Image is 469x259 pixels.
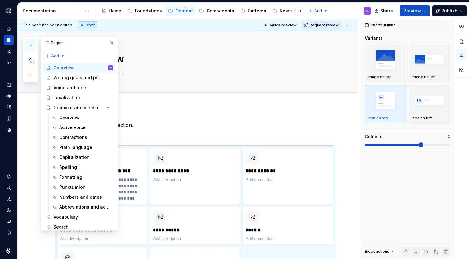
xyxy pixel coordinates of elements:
[448,134,450,139] p: 3
[23,23,73,28] span: This page has been edited.
[365,35,383,41] div: Variants
[197,6,237,16] a: Components
[43,103,115,113] a: Grammar and mechanics
[43,63,115,252] div: Page tree
[53,95,80,101] div: Localization
[280,8,303,14] div: Resources
[314,8,322,13] span: Add
[4,24,14,34] a: Home
[43,212,115,222] a: Vocabulary
[238,6,269,16] a: Patterns
[49,172,115,182] a: Formatting
[371,5,397,16] button: Share
[59,154,90,160] div: Capitalization
[53,224,69,230] div: Search
[368,48,404,71] img: placeholder
[59,174,82,180] div: Formatting
[4,194,14,204] a: Invite team
[306,7,330,15] button: Add
[59,144,92,150] div: Plain language
[409,85,450,123] button: placeholderIcon on left
[59,114,80,121] div: Overview
[49,152,115,162] a: Capitalization
[409,44,450,82] button: placeholderImage on left
[43,93,115,103] a: Localization
[109,8,121,14] div: Home
[6,248,12,254] a: Supernova Logo
[59,204,110,210] div: Abbreviations and acronyms
[43,222,115,232] a: Search
[310,23,339,28] span: Request review
[59,164,77,170] div: Spelling
[77,51,311,66] textarea: Overview
[368,116,388,121] p: Icon on top
[4,46,14,56] a: Analytics
[49,192,115,202] a: Numbers and dates
[441,8,458,14] span: Publish
[262,21,299,30] button: Quick preview
[368,75,392,80] p: Image on top
[49,132,115,142] a: Contractions
[248,8,266,14] div: Patterns
[109,65,112,71] div: JF
[400,5,430,16] button: Preview
[368,89,404,112] img: placeholder
[43,63,115,73] a: OverviewJF
[49,162,115,172] a: Spelling
[4,205,14,215] a: Settings
[59,124,86,131] div: Active voice
[43,52,67,60] button: Add
[29,59,35,64] span: 22
[207,8,234,14] div: Components
[412,89,448,112] img: placeholder
[53,65,74,71] div: Overview
[412,48,448,71] img: placeholder
[4,80,14,90] a: Design tokens
[365,85,406,123] button: placeholderIcon on top
[4,183,14,193] button: Search ⌘K
[57,121,333,129] p: Description of all of this section.
[4,172,14,182] div: Notifications
[4,58,14,67] a: Code automation
[53,75,105,81] div: Writing goals and principles
[412,116,432,121] p: Icon on left
[49,202,115,212] a: Abbreviations and acronyms
[59,194,102,200] div: Numbers and dates
[49,123,115,132] a: Active voice
[43,83,115,93] a: Voice and tone
[365,44,406,82] button: placeholderImage on top
[166,6,195,16] a: Content
[43,73,115,83] a: Writing goals and principles
[59,134,87,141] div: Contractions
[4,216,14,226] button: Contact support
[270,6,305,16] a: Resources
[4,102,14,112] a: Assets
[78,21,97,29] div: Draft
[59,184,86,190] div: Punctuation
[53,104,105,111] div: Grammar and mechanics
[53,214,78,220] div: Vocabulary
[49,113,115,123] a: Overview
[99,6,124,16] a: Home
[404,8,421,14] span: Preview
[412,75,436,80] p: Image on left
[365,134,384,140] div: Columns
[135,8,162,14] div: Foundations
[5,7,12,15] img: e3886e02-c8c5-455d-9336-29756fd03ba2.png
[432,5,467,16] button: Publish
[365,8,369,13] div: JF
[49,142,115,152] a: Plain language
[4,125,14,135] div: Data sources
[4,113,14,123] a: Storybook stories
[302,21,342,30] button: Request review
[99,5,305,17] div: Page tree
[51,53,59,58] span: Add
